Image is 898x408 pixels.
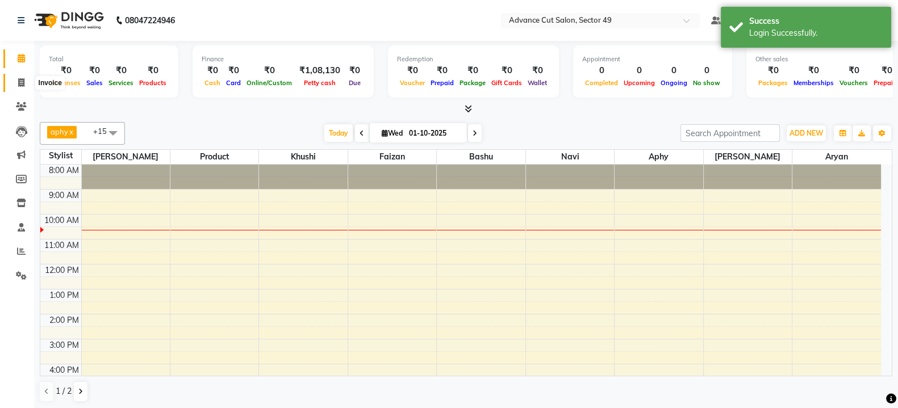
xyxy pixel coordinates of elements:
[791,79,837,87] span: Memberships
[526,150,614,164] span: Navi
[324,124,353,142] span: Today
[397,64,428,77] div: ₹0
[680,124,780,142] input: Search Appointment
[49,54,169,64] div: Total
[582,54,723,64] div: Appointment
[56,385,72,397] span: 1 / 2
[621,79,658,87] span: Upcoming
[397,79,428,87] span: Voucher
[457,79,488,87] span: Package
[170,150,258,164] span: product
[106,79,136,87] span: Services
[525,79,550,87] span: Wallet
[837,64,871,77] div: ₹0
[42,239,81,251] div: 11:00 AM
[379,129,406,137] span: Wed
[690,79,723,87] span: No show
[792,150,881,164] span: Aryan
[106,64,136,77] div: ₹0
[83,64,106,77] div: ₹0
[488,64,525,77] div: ₹0
[301,79,339,87] span: Petty cash
[346,79,364,87] span: Due
[36,77,65,90] div: Invoice
[582,64,621,77] div: 0
[837,79,871,87] span: Vouchers
[488,79,525,87] span: Gift Cards
[47,165,81,176] div: 8:00 AM
[202,54,365,64] div: Finance
[437,150,525,164] span: bashu
[244,79,295,87] span: Online/Custom
[295,64,345,77] div: ₹1,08,130
[29,5,107,36] img: logo
[621,64,658,77] div: 0
[47,339,81,351] div: 3:00 PM
[704,150,792,164] span: [PERSON_NAME]
[397,54,550,64] div: Redemption
[223,64,244,77] div: ₹0
[791,64,837,77] div: ₹0
[68,127,73,136] a: x
[93,127,115,136] span: +15
[749,15,883,27] div: Success
[345,64,365,77] div: ₹0
[47,289,81,301] div: 1:00 PM
[406,125,462,142] input: 2025-10-01
[82,150,170,164] span: [PERSON_NAME]
[51,127,68,136] span: aphy
[690,64,723,77] div: 0
[136,64,169,77] div: ₹0
[47,314,81,326] div: 2:00 PM
[615,150,703,164] span: aphy
[136,79,169,87] span: Products
[749,27,883,39] div: Login Successfully.
[787,125,826,141] button: ADD NEW
[49,64,83,77] div: ₹0
[457,64,488,77] div: ₹0
[790,129,823,137] span: ADD NEW
[47,190,81,201] div: 9:00 AM
[755,79,791,87] span: Packages
[125,5,175,36] b: 08047224946
[755,64,791,77] div: ₹0
[83,79,106,87] span: Sales
[202,79,223,87] span: Cash
[244,64,295,77] div: ₹0
[223,79,244,87] span: Card
[202,64,223,77] div: ₹0
[40,150,81,162] div: Stylist
[43,264,81,276] div: 12:00 PM
[42,214,81,226] div: 10:00 AM
[658,64,690,77] div: 0
[259,150,347,164] span: khushi
[428,64,457,77] div: ₹0
[428,79,457,87] span: Prepaid
[348,150,436,164] span: faizan
[582,79,621,87] span: Completed
[658,79,690,87] span: Ongoing
[47,364,81,376] div: 4:00 PM
[525,64,550,77] div: ₹0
